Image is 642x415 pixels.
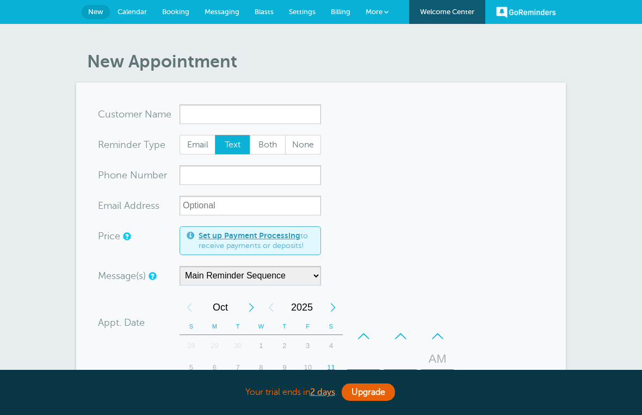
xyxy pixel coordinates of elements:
[261,296,281,318] div: Previous Year
[87,51,566,72] h1: New Appointment
[323,296,343,318] div: Next Year
[180,135,215,154] label: Email
[296,357,319,379] div: Friday, October 10
[226,335,250,357] div: 30
[273,357,296,379] div: Thursday, October 9
[98,104,180,124] div: ame
[342,383,395,401] a: Upgrade
[296,335,319,357] div: Friday, October 3
[250,135,285,154] span: Both
[366,8,382,16] span: More
[273,335,296,357] div: Thursday, October 2
[255,8,274,16] span: Blasts
[273,357,296,379] div: 9
[250,357,273,379] div: 8
[226,357,250,379] div: Tuesday, October 7
[215,135,250,154] span: Text
[250,135,286,154] label: Both
[123,233,129,240] a: An optional price for the appointment. If you set a price, you can include a payment link in your...
[250,357,273,379] div: Wednesday, October 8
[180,335,203,357] div: Sunday, September 28
[319,318,343,335] th: S
[296,357,319,379] div: 10
[319,335,343,357] div: Saturday, October 4
[82,5,110,19] a: New
[296,335,319,357] div: 3
[205,8,239,16] span: Messaging
[296,318,319,335] th: F
[199,231,300,240] a: Set up Payment Processing
[250,335,273,357] div: Wednesday, October 1
[331,8,350,16] span: Billing
[242,296,261,318] div: Next Month
[180,135,215,154] span: Email
[319,357,343,379] div: 11
[226,357,250,379] div: 7
[203,357,226,379] div: Monday, October 6
[319,357,343,379] div: Today, Saturday, October 11
[98,165,180,185] div: mber
[76,381,566,404] div: Your trial ends in .
[149,272,155,280] a: Simple templates and custom messages will use the reminder schedule set under Settings > Reminder...
[180,296,199,318] div: Previous Month
[162,8,189,16] span: Booking
[180,335,203,357] div: 28
[226,318,250,335] th: T
[424,348,450,370] div: AM
[180,357,203,379] div: 5
[117,201,142,210] span: il Add
[286,135,320,154] span: None
[98,140,165,150] label: Reminder Type
[319,335,343,357] div: 4
[203,335,226,357] div: Monday, September 29
[226,335,250,357] div: Tuesday, September 30
[180,196,321,215] input: Optional
[281,296,323,318] span: 2025
[88,8,103,16] span: New
[203,335,226,357] div: 29
[98,231,120,241] label: Price
[203,357,226,379] div: 6
[180,318,203,335] th: S
[98,271,146,281] label: Message(s)
[116,170,144,180] span: ne Nu
[199,231,314,250] span: to receive payments or deposits!
[285,135,321,154] label: None
[310,387,335,397] a: 2 days
[250,318,273,335] th: W
[180,357,203,379] div: Sunday, October 5
[118,8,147,16] span: Calendar
[98,109,115,119] span: Cus
[273,318,296,335] th: T
[215,135,251,154] label: Text
[98,318,145,327] label: Appt. Date
[199,296,242,318] span: October
[98,196,180,215] div: ress
[115,109,152,119] span: tomer N
[203,318,226,335] th: M
[273,335,296,357] div: 2
[289,8,316,16] span: Settings
[98,170,116,180] span: Pho
[250,335,273,357] div: 1
[98,201,117,210] span: Ema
